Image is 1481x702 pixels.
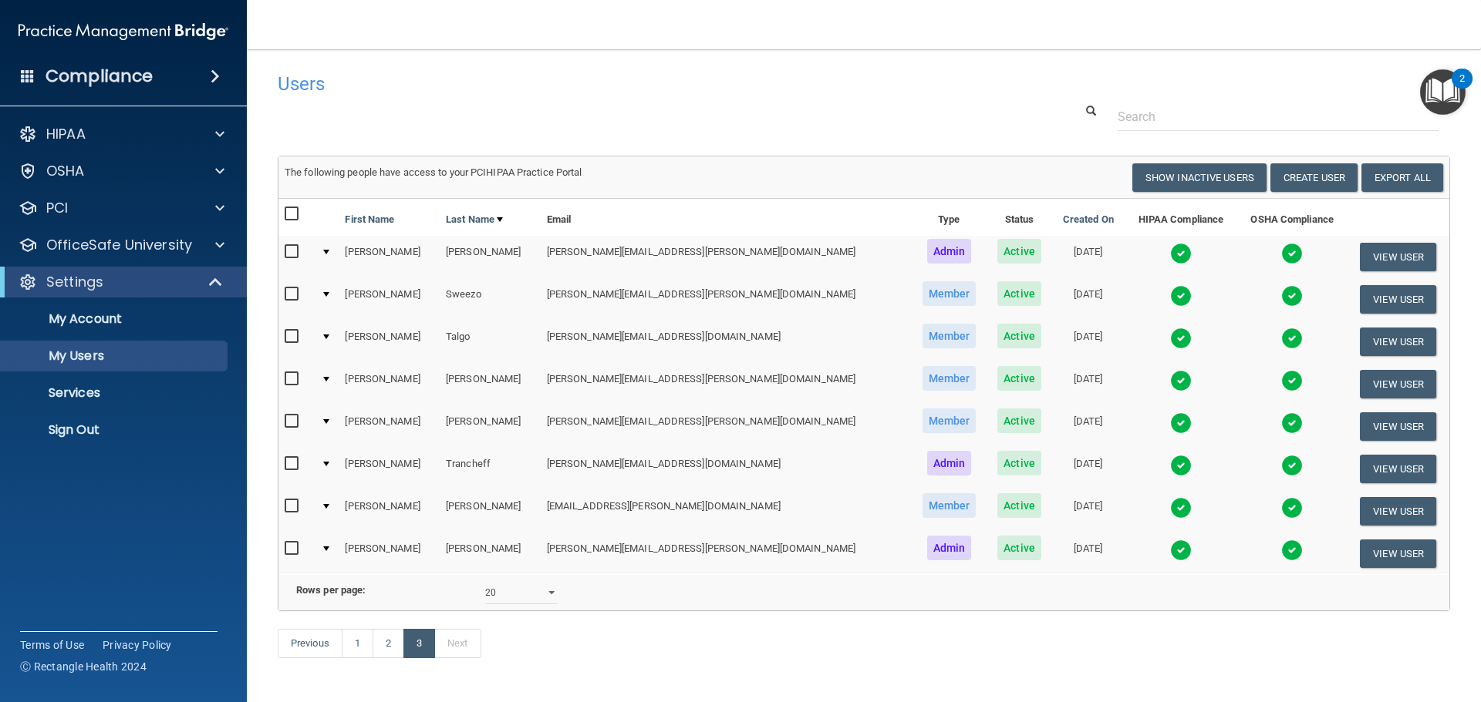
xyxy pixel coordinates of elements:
[1051,236,1125,278] td: [DATE]
[1051,321,1125,363] td: [DATE]
[927,239,972,264] span: Admin
[1360,285,1436,314] button: View User
[342,629,373,658] a: 1
[997,408,1041,433] span: Active
[997,324,1041,348] span: Active
[46,273,103,291] p: Settings
[997,239,1041,264] span: Active
[1051,405,1125,448] td: [DATE]
[1170,455,1192,476] img: tick.e7d51cea.svg
[440,236,541,278] td: [PERSON_NAME]
[1170,370,1192,391] img: tick.e7d51cea.svg
[1170,327,1192,349] img: tick.e7d51cea.svg
[46,125,86,143] p: HIPAA
[997,451,1041,475] span: Active
[541,532,911,574] td: [PERSON_NAME][EMAIL_ADDRESS][PERSON_NAME][DOMAIN_NAME]
[1361,163,1443,192] a: Export All
[285,166,582,178] span: The following people have access to your PCIHIPAA Practice Portal
[434,629,481,658] a: Next
[541,278,911,321] td: [PERSON_NAME][EMAIL_ADDRESS][PERSON_NAME][DOMAIN_NAME]
[339,532,440,574] td: [PERSON_NAME]
[339,490,440,532] td: [PERSON_NAME]
[403,629,435,658] a: 3
[19,16,228,47] img: PMB logo
[46,236,192,254] p: OfficeSafe University
[1360,539,1436,568] button: View User
[1270,163,1358,192] button: Create User
[1063,210,1114,229] a: Created On
[20,659,147,674] span: Ⓒ Rectangle Health 2024
[1051,278,1125,321] td: [DATE]
[339,363,440,405] td: [PERSON_NAME]
[927,451,972,475] span: Admin
[10,385,221,401] p: Services
[1360,455,1436,483] button: View User
[541,199,911,236] th: Email
[19,273,224,291] a: Settings
[1281,497,1303,519] img: tick.e7d51cea.svg
[339,321,440,363] td: [PERSON_NAME]
[541,490,911,532] td: [EMAIL_ADDRESS][PERSON_NAME][DOMAIN_NAME]
[10,422,221,438] p: Sign Out
[923,366,977,391] span: Member
[440,405,541,448] td: [PERSON_NAME]
[440,278,541,321] td: Sweezo
[46,162,85,180] p: OSHA
[997,493,1041,518] span: Active
[541,321,911,363] td: [PERSON_NAME][EMAIL_ADDRESS][DOMAIN_NAME]
[339,448,440,490] td: [PERSON_NAME]
[440,532,541,574] td: [PERSON_NAME]
[1360,497,1436,526] button: View User
[46,65,153,87] h4: Compliance
[927,536,972,560] span: Admin
[339,405,440,448] td: [PERSON_NAME]
[1170,412,1192,434] img: tick.e7d51cea.svg
[1281,370,1303,391] img: tick.e7d51cea.svg
[1360,370,1436,398] button: View User
[1360,243,1436,271] button: View User
[10,348,221,364] p: My Users
[278,74,952,94] h4: Users
[541,363,911,405] td: [PERSON_NAME][EMAIL_ADDRESS][PERSON_NAME][DOMAIN_NAME]
[1420,69,1466,115] button: Open Resource Center, 2 new notifications
[1281,327,1303,349] img: tick.e7d51cea.svg
[997,366,1041,391] span: Active
[987,199,1052,236] th: Status
[1051,532,1125,574] td: [DATE]
[19,199,224,217] a: PCI
[278,629,342,658] a: Previous
[345,210,394,229] a: First Name
[1237,199,1347,236] th: OSHA Compliance
[1360,412,1436,441] button: View User
[997,536,1041,560] span: Active
[1170,285,1192,307] img: tick.e7d51cea.svg
[997,281,1041,306] span: Active
[923,324,977,348] span: Member
[440,321,541,363] td: Talgo
[541,236,911,278] td: [PERSON_NAME][EMAIL_ADDRESS][PERSON_NAME][DOMAIN_NAME]
[1281,412,1303,434] img: tick.e7d51cea.svg
[1404,596,1462,654] iframe: Drift Widget Chat Controller
[1459,79,1465,99] div: 2
[1118,102,1439,131] input: Search
[440,363,541,405] td: [PERSON_NAME]
[1051,363,1125,405] td: [DATE]
[1281,539,1303,561] img: tick.e7d51cea.svg
[911,199,987,236] th: Type
[446,210,503,229] a: Last Name
[1281,243,1303,264] img: tick.e7d51cea.svg
[1281,455,1303,476] img: tick.e7d51cea.svg
[1170,539,1192,561] img: tick.e7d51cea.svg
[923,408,977,433] span: Member
[103,637,172,653] a: Privacy Policy
[440,490,541,532] td: [PERSON_NAME]
[1125,199,1237,236] th: HIPAA Compliance
[1281,285,1303,307] img: tick.e7d51cea.svg
[923,493,977,518] span: Member
[20,637,84,653] a: Terms of Use
[1132,163,1267,192] button: Show Inactive Users
[1051,448,1125,490] td: [DATE]
[373,629,404,658] a: 2
[46,199,68,217] p: PCI
[1170,497,1192,519] img: tick.e7d51cea.svg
